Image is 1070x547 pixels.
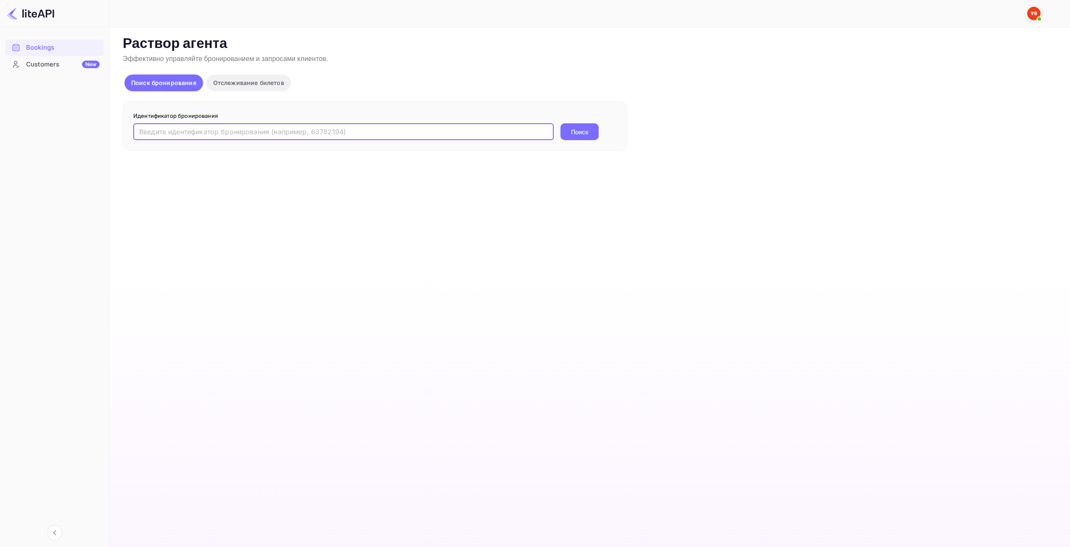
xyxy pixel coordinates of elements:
[133,123,554,140] input: Введите идентификатор бронирования (например, 63782194)
[571,127,589,136] ya-tr-span: Поиск
[123,55,328,64] ya-tr-span: Эффективно управляйте бронированием и запросами клиентов.
[213,79,284,86] ya-tr-span: Отслеживание билетов
[47,525,62,540] button: Свернуть навигацию
[133,112,218,119] ya-tr-span: Идентификатор бронирования
[7,7,54,20] img: Логотип LiteAPI
[560,123,599,140] button: Поиск
[1027,7,1041,20] img: Служба Поддержки Яндекса
[131,79,196,86] ya-tr-span: Поиск бронирования
[5,40,104,55] a: Bookings
[26,60,100,69] div: Customers
[82,61,100,68] div: New
[123,35,227,53] ya-tr-span: Раствор агента
[26,43,100,53] div: Bookings
[5,56,104,72] a: CustomersNew
[5,40,104,56] div: Bookings
[5,56,104,73] div: CustomersNew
